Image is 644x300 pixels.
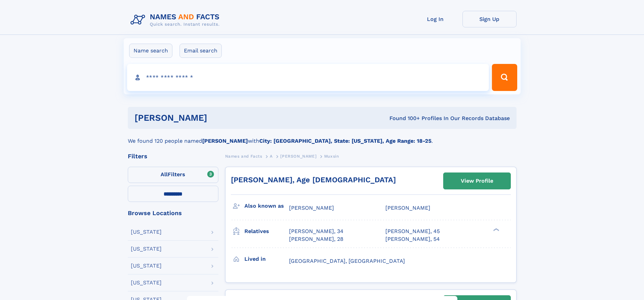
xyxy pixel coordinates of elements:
[128,210,218,216] div: Browse Locations
[127,64,489,91] input: search input
[180,44,222,58] label: Email search
[270,154,273,159] span: A
[492,228,500,232] div: ❯
[202,138,248,144] b: [PERSON_NAME]
[128,11,225,29] img: Logo Names and Facts
[131,229,162,235] div: [US_STATE]
[385,205,430,211] span: [PERSON_NAME]
[492,64,517,91] button: Search Button
[131,246,162,252] div: [US_STATE]
[231,176,396,184] a: [PERSON_NAME], Age [DEMOGRAPHIC_DATA]
[385,235,440,243] a: [PERSON_NAME], 54
[462,11,517,27] a: Sign Up
[324,154,339,159] span: Muxsin
[244,200,289,212] h3: Also known as
[280,154,316,159] span: [PERSON_NAME]
[270,152,273,160] a: A
[128,167,218,183] label: Filters
[129,44,172,58] label: Name search
[128,129,517,145] div: We found 120 people named with .
[128,153,218,159] div: Filters
[289,205,334,211] span: [PERSON_NAME]
[444,173,510,189] a: View Profile
[161,171,168,178] span: All
[289,258,405,264] span: [GEOGRAPHIC_DATA], [GEOGRAPHIC_DATA]
[131,263,162,269] div: [US_STATE]
[244,253,289,265] h3: Lived in
[298,115,510,122] div: Found 100+ Profiles In Our Records Database
[289,228,343,235] a: [PERSON_NAME], 34
[289,235,343,243] a: [PERSON_NAME], 28
[259,138,431,144] b: City: [GEOGRAPHIC_DATA], State: [US_STATE], Age Range: 18-25
[280,152,316,160] a: [PERSON_NAME]
[225,152,262,160] a: Names and Facts
[461,173,493,189] div: View Profile
[131,280,162,285] div: [US_STATE]
[408,11,462,27] a: Log In
[385,228,440,235] a: [PERSON_NAME], 45
[244,226,289,237] h3: Relatives
[135,114,299,122] h1: [PERSON_NAME]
